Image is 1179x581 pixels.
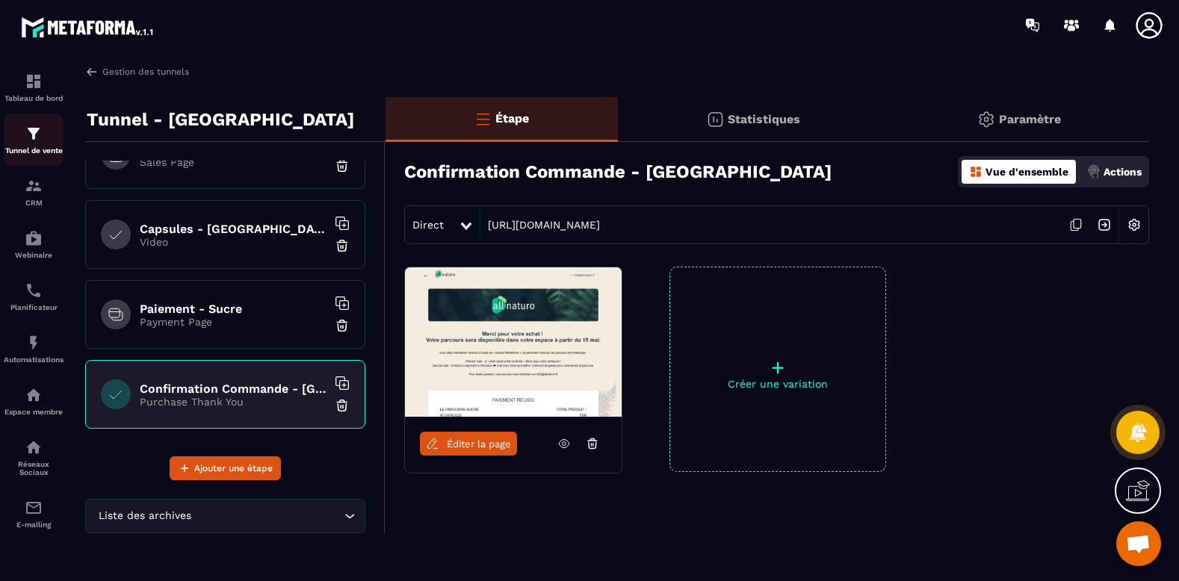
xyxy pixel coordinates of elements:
[25,177,43,195] img: formation
[140,396,327,408] p: Purchase Thank You
[4,427,64,488] a: social-networksocial-networkRéseaux Sociaux
[4,61,64,114] a: formationformationTableau de bord
[4,199,64,207] p: CRM
[335,238,350,253] img: trash
[25,334,43,352] img: automations
[25,125,43,143] img: formation
[969,165,982,178] img: dashboard-orange.40269519.svg
[170,456,281,480] button: Ajouter une étape
[87,105,354,134] p: Tunnel - [GEOGRAPHIC_DATA]
[480,219,600,231] a: [URL][DOMAIN_NAME]
[25,72,43,90] img: formation
[25,386,43,404] img: automations
[999,112,1061,126] p: Paramètre
[335,398,350,413] img: trash
[140,156,327,168] p: Sales Page
[4,251,64,259] p: Webinaire
[25,438,43,456] img: social-network
[670,378,885,390] p: Créer une variation
[25,229,43,247] img: automations
[405,267,622,417] img: image
[25,499,43,517] img: email
[4,375,64,427] a: automationsautomationsEspace membre
[1120,211,1148,239] img: setting-w.858f3a88.svg
[977,111,995,128] img: setting-gr.5f69749f.svg
[4,488,64,540] a: emailemailE-mailing
[4,114,64,166] a: formationformationTunnel de vente
[474,110,492,128] img: bars-o.4a397970.svg
[4,270,64,323] a: schedulerschedulerPlanificateur
[412,219,444,231] span: Direct
[447,438,511,450] span: Éditer la page
[140,222,327,236] h6: Capsules - [GEOGRAPHIC_DATA]
[95,508,194,524] span: Liste des archives
[1116,521,1161,566] a: Ouvrir le chat
[85,65,189,78] a: Gestion des tunnels
[728,112,800,126] p: Statistiques
[4,166,64,218] a: formationformationCRM
[1087,165,1101,178] img: actions.d6e523a2.png
[4,355,64,364] p: Automatisations
[335,158,350,173] img: trash
[194,461,273,476] span: Ajouter une étape
[1090,211,1118,239] img: arrow-next.bcc2205e.svg
[85,65,99,78] img: arrow
[21,13,155,40] img: logo
[25,282,43,299] img: scheduler
[706,111,724,128] img: stats.20deebd0.svg
[335,318,350,333] img: trash
[4,146,64,155] p: Tunnel de vente
[140,316,327,328] p: Payment Page
[495,111,529,125] p: Étape
[4,521,64,529] p: E-mailing
[670,357,885,378] p: +
[140,302,327,316] h6: Paiement - Sucre
[4,94,64,102] p: Tableau de bord
[4,460,64,476] p: Réseaux Sociaux
[1104,166,1142,178] p: Actions
[85,499,365,533] div: Search for option
[4,408,64,416] p: Espace membre
[4,303,64,311] p: Planificateur
[140,382,327,396] h6: Confirmation Commande - [GEOGRAPHIC_DATA]
[985,166,1068,178] p: Vue d'ensemble
[404,161,832,182] h3: Confirmation Commande - [GEOGRAPHIC_DATA]
[4,218,64,270] a: automationsautomationsWebinaire
[140,236,327,248] p: Video
[420,432,517,456] a: Éditer la page
[194,508,341,524] input: Search for option
[4,323,64,375] a: automationsautomationsAutomatisations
